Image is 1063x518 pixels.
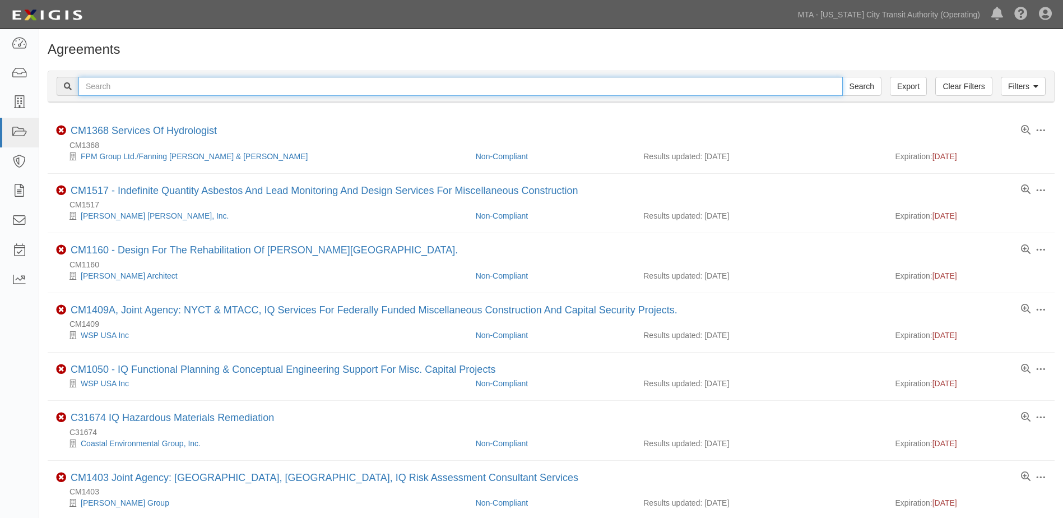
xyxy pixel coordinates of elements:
[932,498,957,507] span: [DATE]
[1021,413,1030,423] a: View results summary
[78,77,843,96] input: Search
[476,439,528,448] a: Non-Compliant
[895,151,1046,162] div: Expiration:
[71,185,578,196] a: CM1517 - Indefinite Quantity Asbestos And Lead Monitoring And Design Services For Miscellaneous C...
[643,438,878,449] div: Results updated: [DATE]
[56,210,467,221] div: Parsons Brinckerhoff, Inc.
[56,305,66,315] i: Non-Compliant
[895,330,1046,341] div: Expiration:
[476,152,528,161] a: Non-Compliant
[56,126,66,136] i: Non-Compliant
[56,497,467,508] div: Louis Berger Group
[56,318,1055,330] div: CM1409
[895,438,1046,449] div: Expiration:
[895,270,1046,281] div: Expiration:
[895,378,1046,389] div: Expiration:
[56,140,1055,151] div: CM1368
[935,77,992,96] a: Clear Filters
[476,271,528,280] a: Non-Compliant
[842,77,881,96] input: Search
[932,439,957,448] span: [DATE]
[81,379,129,388] a: WSP USA Inc
[895,210,1046,221] div: Expiration:
[932,152,957,161] span: [DATE]
[476,211,528,220] a: Non-Compliant
[643,151,878,162] div: Results updated: [DATE]
[71,364,495,375] a: CM1050 - IQ Functional Planning & Conceptual Engineering Support For Misc. Capital Projects
[71,472,578,483] a: CM1403 Joint Agency: [GEOGRAPHIC_DATA], [GEOGRAPHIC_DATA], IQ Risk Assessment Consultant Services
[71,244,458,257] div: CM1160 - Design For The Rehabilitation Of Myrtle-wyckoff Station Complex.
[56,427,1055,438] div: C31674
[895,497,1046,508] div: Expiration:
[932,271,957,280] span: [DATE]
[643,270,878,281] div: Results updated: [DATE]
[71,185,578,197] div: CM1517 - Indefinite Quantity Asbestos And Lead Monitoring And Design Services For Miscellaneous C...
[476,498,528,507] a: Non-Compliant
[71,304,677,317] div: CM1409A, Joint Agency: NYCT & MTACC, IQ Services For Federally Funded Miscellaneous Construction ...
[71,304,677,316] a: CM1409A, Joint Agency: NYCT & MTACC, IQ Services For Federally Funded Miscellaneous Construction ...
[81,498,169,507] a: [PERSON_NAME] Group
[1021,364,1030,374] a: View results summary
[56,378,467,389] div: WSP USA Inc
[476,331,528,340] a: Non-Compliant
[56,438,467,449] div: Coastal Environmental Group, Inc.
[56,199,1055,210] div: CM1517
[1021,304,1030,314] a: View results summary
[81,271,178,280] a: [PERSON_NAME] Architect
[56,186,66,196] i: Non-Compliant
[1021,472,1030,482] a: View results summary
[56,486,1055,497] div: CM1403
[1014,8,1028,21] i: Help Center - Complianz
[81,211,229,220] a: [PERSON_NAME] [PERSON_NAME], Inc.
[1021,185,1030,195] a: View results summary
[81,439,201,448] a: Coastal Environmental Group, Inc.
[71,244,458,256] a: CM1160 - Design For The Rehabilitation Of [PERSON_NAME][GEOGRAPHIC_DATA].
[1001,77,1046,96] a: Filters
[71,125,217,136] a: CM1368 Services Of Hydrologist
[81,152,308,161] a: FPM Group Ltd./Fanning [PERSON_NAME] & [PERSON_NAME]
[643,210,878,221] div: Results updated: [DATE]
[643,378,878,389] div: Results updated: [DATE]
[71,364,495,376] div: CM1050 - IQ Functional Planning & Conceptual Engineering Support For Misc. Capital Projects
[71,125,217,137] div: CM1368 Services Of Hydrologist
[792,3,986,26] a: MTA - [US_STATE] City Transit Authority (Operating)
[48,42,1055,57] h1: Agreements
[71,412,274,424] div: C31674 IQ Hazardous Materials Remediation
[643,497,878,508] div: Results updated: [DATE]
[81,331,129,340] a: WSP USA Inc
[56,270,467,281] div: Richard Dattner Architect
[56,473,66,483] i: Non-Compliant
[476,379,528,388] a: Non-Compliant
[890,77,927,96] a: Export
[56,364,66,374] i: Non-Compliant
[932,331,957,340] span: [DATE]
[56,413,66,423] i: Non-Compliant
[932,211,957,220] span: [DATE]
[8,5,86,25] img: Logo
[932,379,957,388] span: [DATE]
[56,245,66,255] i: Non-Compliant
[643,330,878,341] div: Results updated: [DATE]
[71,472,578,484] div: CM1403 Joint Agency: NYCT, MNRR, IQ Risk Assessment Consultant Services
[56,259,1055,270] div: CM1160
[56,151,467,162] div: FPM Group Ltd./Fanning Phillips & Molnar
[56,330,467,341] div: WSP USA Inc
[1021,245,1030,255] a: View results summary
[71,412,274,423] a: C31674 IQ Hazardous Materials Remediation
[1021,126,1030,136] a: View results summary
